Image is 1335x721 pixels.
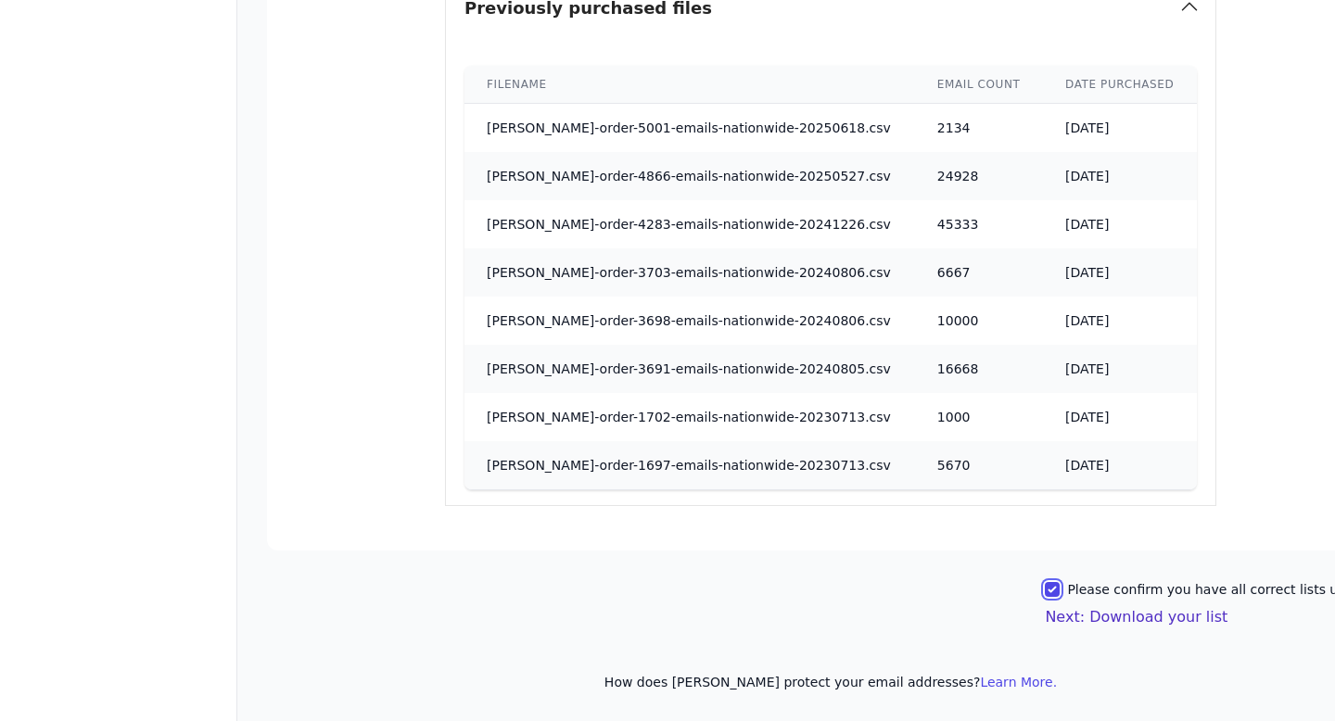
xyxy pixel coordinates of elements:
td: [PERSON_NAME]-order-4866-emails-nationwide-20250527.csv [464,152,915,200]
td: [PERSON_NAME]-order-4283-emails-nationwide-20241226.csv [464,200,915,248]
td: [DATE] [1043,441,1197,489]
td: [PERSON_NAME]-order-3703-emails-nationwide-20240806.csv [464,248,915,297]
button: Next: Download your list [1045,606,1227,628]
th: Email count [915,66,1043,104]
td: [DATE] [1043,345,1197,393]
td: 10000 [915,297,1043,345]
th: Filename [464,66,915,104]
td: [DATE] [1043,297,1197,345]
td: [PERSON_NAME]-order-3698-emails-nationwide-20240806.csv [464,297,915,345]
button: Learn More. [980,673,1057,691]
td: 6667 [915,248,1043,297]
td: [DATE] [1043,104,1197,153]
td: 16668 [915,345,1043,393]
td: 2134 [915,104,1043,153]
td: [DATE] [1043,248,1197,297]
td: 45333 [915,200,1043,248]
td: 5670 [915,441,1043,489]
td: [DATE] [1043,200,1197,248]
td: [DATE] [1043,152,1197,200]
td: 1000 [915,393,1043,441]
td: [DATE] [1043,393,1197,441]
td: [PERSON_NAME]-order-5001-emails-nationwide-20250618.csv [464,104,915,153]
td: [PERSON_NAME]-order-3691-emails-nationwide-20240805.csv [464,345,915,393]
td: [PERSON_NAME]-order-1702-emails-nationwide-20230713.csv [464,393,915,441]
td: 24928 [915,152,1043,200]
td: [PERSON_NAME]-order-1697-emails-nationwide-20230713.csv [464,441,915,489]
th: Date purchased [1043,66,1197,104]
